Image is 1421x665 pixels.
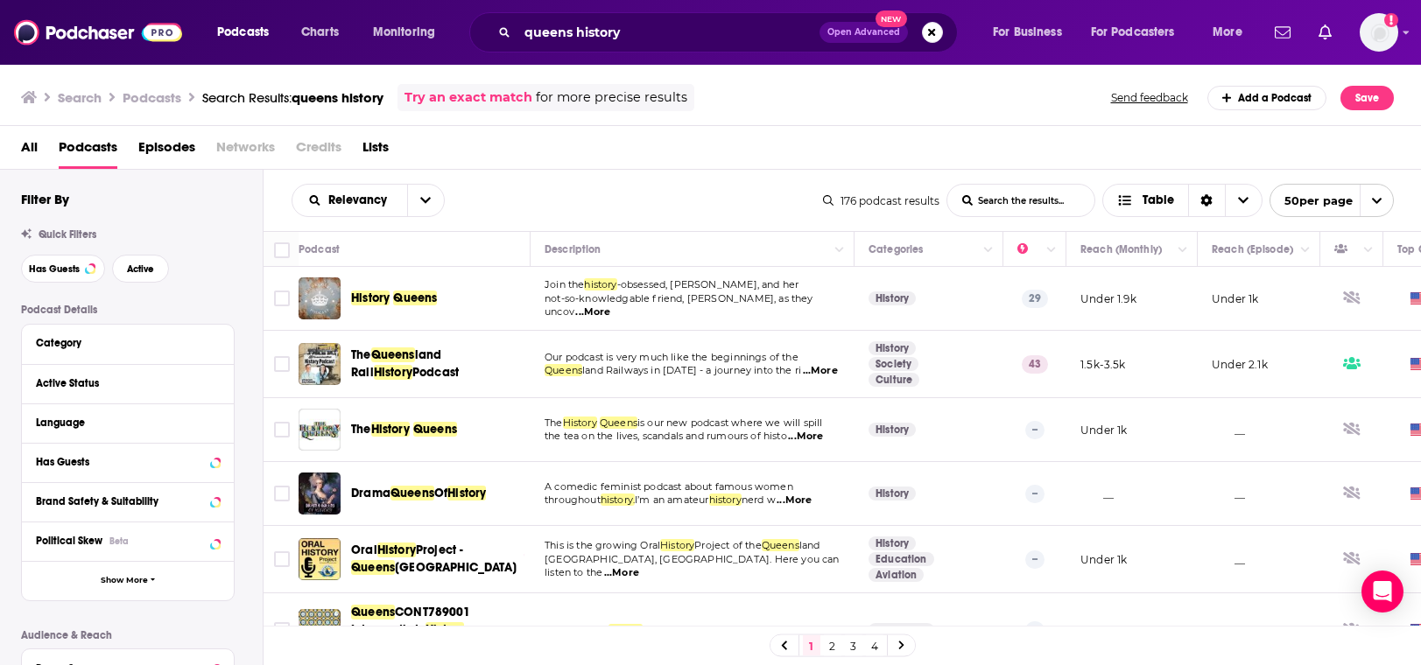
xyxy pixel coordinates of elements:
[1025,421,1045,438] p: --
[643,624,720,636] span: AQ Assigbment
[412,365,459,380] span: Podcast
[1212,357,1268,372] p: Under 2.1k
[545,278,584,290] span: Join the
[351,605,395,619] span: Queens
[829,240,850,261] button: Column Actions
[36,416,208,429] div: Language
[296,133,341,169] span: Credits
[413,422,457,437] span: Queens
[393,290,437,305] span: Queens
[404,87,532,108] a: Try an exact match
[36,337,208,349] div: Category
[978,240,999,261] button: Column Actions
[395,560,517,575] span: [GEOGRAPHIC_DATA]
[36,372,220,394] button: Active Status
[545,292,813,318] span: not-so-knowledgable friend, [PERSON_NAME], as they uncov
[1188,185,1225,216] div: Sort Direction
[584,278,616,290] span: history
[36,411,220,433] button: Language
[274,422,290,437] span: Toggle select row
[524,550,538,565] img: verified Badge
[1080,18,1200,46] button: open menu
[869,373,919,387] a: Culture
[1360,13,1398,52] span: Logged in as hconnor
[351,486,390,500] span: Drama
[545,239,601,260] div: Description
[1361,570,1403,612] div: Open Intercom Messenger
[36,377,208,389] div: Active Status
[274,290,290,306] span: Toggle select row
[39,228,96,241] span: Quick Filters
[299,538,341,580] img: Oral History Project - Queensland Air Museum
[709,493,742,506] span: history
[869,536,916,550] a: History
[202,89,383,106] a: Search Results:queens history
[407,185,444,216] button: open menu
[869,357,918,371] a: Society
[869,623,934,637] a: Education
[1022,290,1048,307] p: 29
[416,542,464,557] span: Project -
[138,133,195,169] a: Episodes
[434,486,447,500] span: Of
[109,535,129,547] div: Beta
[351,290,390,305] span: History
[426,622,464,637] span: History
[582,364,801,376] span: land Railways in [DATE] - a journey into the ri
[299,609,341,651] a: Queens CONT789001 Intermediate History -Kyle Faulkner
[869,552,934,566] a: Education
[545,416,563,429] span: The
[1312,17,1339,47] a: Show notifications dropdown
[1200,18,1264,46] button: open menu
[101,576,148,585] span: Show More
[1080,291,1136,306] p: Under 1.9k
[36,529,220,551] button: Political SkewBeta
[545,430,787,442] span: the tea on the lives, scandals and rumours of histo
[351,485,486,502] a: DramaQueensOfHistory
[820,22,908,43] button: Open AdvancedNew
[299,472,341,514] img: Drama Queens Of History
[1080,552,1127,567] p: Under 1k
[1360,13,1398,52] button: Show profile menu
[869,568,924,582] a: Aviation
[1091,20,1175,45] span: For Podcasters
[328,194,393,206] span: Relevancy
[351,346,524,381] a: TheQueensland RailHistoryPodcast
[292,184,445,217] h2: Choose List sort
[21,304,235,316] p: Podcast Details
[36,495,205,507] div: Brand Safety & Suitability
[1172,240,1193,261] button: Column Actions
[299,277,341,319] a: History Queens
[59,133,117,169] a: Podcasts
[1212,486,1245,501] p: __
[823,194,939,207] div: 176 podcast results
[517,18,820,46] input: Search podcasts, credits, & more...
[14,16,182,49] img: Podchaser - Follow, Share and Rate Podcasts
[1041,240,1062,261] button: Column Actions
[803,635,820,656] a: 1
[824,635,841,656] a: 2
[21,629,235,641] p: Audience & Reach
[1080,423,1127,437] p: Under 1k
[869,486,916,500] a: History
[1270,187,1353,214] span: 50 per page
[274,356,290,372] span: Toggle select row
[1268,17,1298,47] a: Show notifications dropdown
[1295,240,1316,261] button: Column Actions
[351,560,395,575] span: Queens
[1080,357,1126,372] p: 1.5k-3.5k
[866,635,883,656] a: 4
[637,416,823,429] span: is our new podcast where we will spill
[362,133,389,169] span: Lists
[563,416,597,429] span: History
[600,416,637,429] span: Queens
[545,539,660,551] span: This is the growing Oral
[351,542,377,557] span: Oral
[112,255,169,283] button: Active
[1017,239,1042,260] div: Power Score
[617,278,799,290] span: -obsessed, [PERSON_NAME], and her
[803,364,838,378] span: ...More
[1080,623,1114,638] p: __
